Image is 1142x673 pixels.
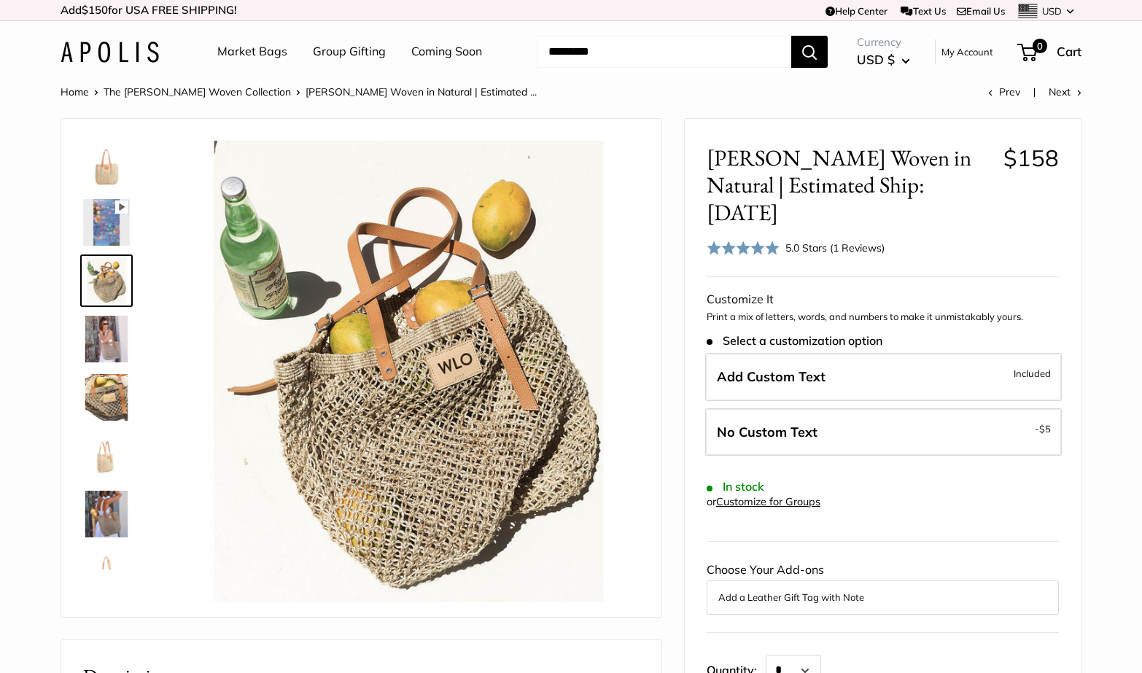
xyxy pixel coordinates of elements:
[83,432,130,479] img: Mercado Woven in Natural | Estimated Ship: Oct. 19th
[80,138,133,190] a: Mercado Woven in Natural | Estimated Ship: Oct. 19th
[857,32,910,52] span: Currency
[705,353,1062,401] label: Add Custom Text
[717,368,826,385] span: Add Custom Text
[988,85,1020,98] a: Prev
[83,491,130,537] img: Mercado Woven in Natural | Estimated Ship: Oct. 19th
[857,48,910,71] button: USD $
[1003,144,1059,172] span: $158
[313,41,386,63] a: Group Gifting
[718,588,1047,606] button: Add a Leather Gift Tag with Note
[826,5,887,17] a: Help Center
[80,254,133,307] a: Mercado Woven in Natural | Estimated Ship: Oct. 19th
[82,3,108,17] span: $150
[61,82,537,101] nav: Breadcrumb
[178,141,640,602] img: Mercado Woven in Natural | Estimated Ship: Oct. 19th
[901,5,945,17] a: Text Us
[80,196,133,249] a: Mercado Woven in Natural | Estimated Ship: Oct. 19th
[80,429,133,482] a: Mercado Woven in Natural | Estimated Ship: Oct. 19th
[83,374,130,421] img: Mercado Woven in Natural | Estimated Ship: Oct. 19th
[791,36,828,68] button: Search
[1033,39,1047,53] span: 0
[83,549,130,596] img: Mercado Woven in Natural | Estimated Ship: Oct. 19th
[1035,420,1051,437] span: -
[83,141,130,187] img: Mercado Woven in Natural | Estimated Ship: Oct. 19th
[707,334,882,348] span: Select a customization option
[705,408,1062,456] label: Leave Blank
[61,85,89,98] a: Home
[717,424,817,440] span: No Custom Text
[83,257,130,304] img: Mercado Woven in Natural | Estimated Ship: Oct. 19th
[83,316,130,362] img: Mercado Woven in Natural | Estimated Ship: Oct. 19th
[941,43,993,61] a: My Account
[83,199,130,246] img: Mercado Woven in Natural | Estimated Ship: Oct. 19th
[537,36,791,68] input: Search...
[306,85,537,98] span: [PERSON_NAME] Woven in Natural | Estimated ...
[707,310,1059,324] p: Print a mix of letters, words, and numbers to make it unmistakably yours.
[217,41,287,63] a: Market Bags
[957,5,1005,17] a: Email Us
[80,546,133,599] a: Mercado Woven in Natural | Estimated Ship: Oct. 19th
[80,488,133,540] a: Mercado Woven in Natural | Estimated Ship: Oct. 19th
[61,42,159,63] img: Apolis
[707,144,993,226] span: [PERSON_NAME] Woven in Natural | Estimated Ship: [DATE]
[1042,5,1062,17] span: USD
[785,240,885,256] div: 5.0 Stars (1 Reviews)
[707,237,885,258] div: 5.0 Stars (1 Reviews)
[1019,40,1081,63] a: 0 Cart
[857,52,895,67] span: USD $
[1049,85,1081,98] a: Next
[1057,44,1081,59] span: Cart
[707,289,1059,311] div: Customize It
[1014,365,1051,382] span: Included
[411,41,482,63] a: Coming Soon
[707,480,764,494] span: In stock
[707,559,1059,615] div: Choose Your Add-ons
[80,313,133,365] a: Mercado Woven in Natural | Estimated Ship: Oct. 19th
[716,495,820,508] a: Customize for Groups
[1039,423,1051,435] span: $5
[104,85,291,98] a: The [PERSON_NAME] Woven Collection
[707,492,820,512] div: or
[80,371,133,424] a: Mercado Woven in Natural | Estimated Ship: Oct. 19th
